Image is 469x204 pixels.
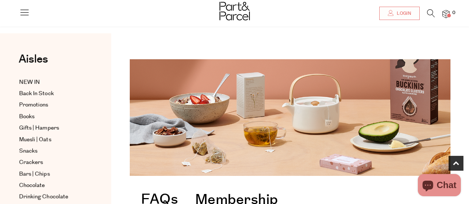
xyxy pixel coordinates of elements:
img: Part&Parcel [219,2,250,20]
inbox-online-store-chat: Shopify online store chat [416,174,463,198]
span: Promotions [19,101,48,110]
a: Aisles [19,54,48,72]
span: 0 [450,10,457,16]
span: Chocolate [19,181,45,190]
a: Drinking Chocolate [19,193,86,201]
a: Back In Stock [19,89,86,98]
span: Books [19,112,34,121]
a: Login [379,7,420,20]
a: Chocolate [19,181,86,190]
a: NEW IN [19,78,86,87]
span: Drinking Chocolate [19,193,68,201]
a: Snacks [19,147,86,155]
span: Snacks [19,147,37,155]
a: Gifts | Hampers [19,124,86,133]
span: Back In Stock [19,89,54,98]
span: Login [395,10,411,17]
a: 0 [442,10,450,18]
a: Crackers [19,158,86,167]
a: Books [19,112,86,121]
span: Gifts | Hampers [19,124,59,133]
span: NEW IN [19,78,40,87]
span: Muesli | Oats [19,135,51,144]
a: Bars | Chips [19,170,86,178]
a: Muesli | Oats [19,135,86,144]
img: faq-image_1344x_crop_center.png [130,59,450,176]
span: Aisles [19,51,48,67]
span: Crackers [19,158,43,167]
a: Promotions [19,101,86,110]
span: Bars | Chips [19,170,50,178]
